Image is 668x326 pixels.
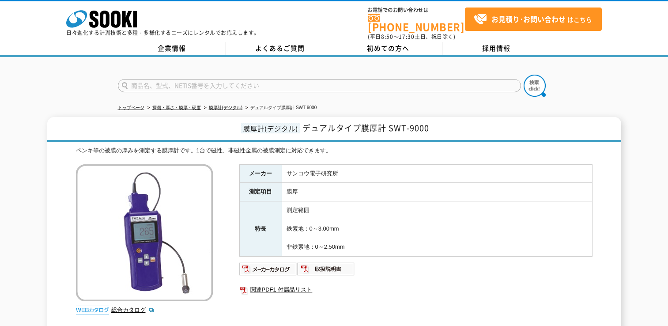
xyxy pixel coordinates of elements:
[381,33,393,41] span: 8:50
[239,284,593,296] a: 関連PDF1 付属品リスト
[399,33,415,41] span: 17:30
[302,122,429,134] span: デュアルタイプ膜厚計 SWT-9000
[118,105,144,110] a: トップページ
[367,43,409,53] span: 初めての方へ
[239,183,282,201] th: 測定項目
[465,8,602,31] a: お見積り･お問い合わせはこちら
[152,105,201,110] a: 探傷・厚さ・膜厚・硬度
[241,123,300,133] span: 膜厚計(デジタル)
[118,79,521,92] input: 商品名、型式、NETIS番号を入力してください
[244,103,317,113] li: デュアルタイプ膜厚計 SWT-9000
[282,164,592,183] td: サンコウ電子研究所
[239,262,297,276] img: メーカーカタログ
[226,42,334,55] a: よくあるご質問
[239,201,282,257] th: 特長
[334,42,442,55] a: 初めての方へ
[524,75,546,97] img: btn_search.png
[368,33,455,41] span: (平日 ～ 土日、祝日除く)
[491,14,566,24] strong: お見積り･お問い合わせ
[282,183,592,201] td: 膜厚
[368,8,465,13] span: お電話でのお問い合わせは
[442,42,551,55] a: 採用情報
[76,164,213,301] img: デュアルタイプ膜厚計 SWT-9000
[118,42,226,55] a: 企業情報
[297,268,355,274] a: 取扱説明書
[76,146,593,155] div: ペンキ等の被膜の厚みを測定する膜厚計です。1台で磁性、非磁性金属の被膜測定に対応できます。
[282,201,592,257] td: 測定範囲 鉄素地：0～3.00mm 非鉄素地：0～2.50mm
[474,13,592,26] span: はこちら
[76,306,109,315] img: webカタログ
[239,164,282,183] th: メーカー
[368,14,465,32] a: [PHONE_NUMBER]
[111,307,155,313] a: 総合カタログ
[209,105,243,110] a: 膜厚計(デジタル)
[66,30,260,35] p: 日々進化する計測技術と多種・多様化するニーズにレンタルでお応えします。
[239,268,297,274] a: メーカーカタログ
[297,262,355,276] img: 取扱説明書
